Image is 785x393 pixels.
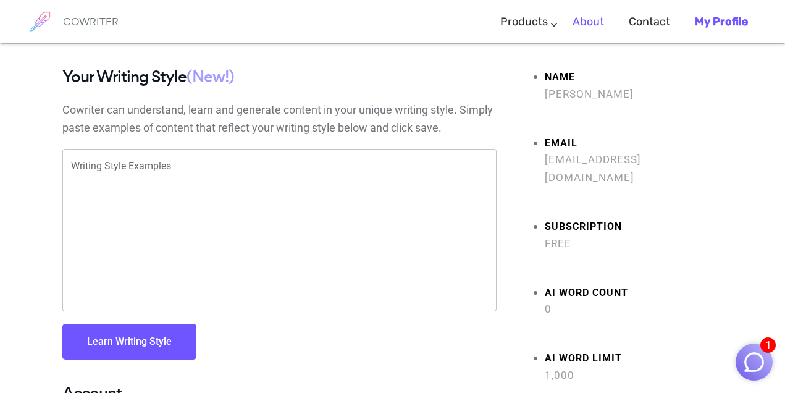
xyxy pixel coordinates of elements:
[545,366,723,384] span: 1,000
[736,344,773,381] button: 1
[545,69,723,87] strong: Name
[545,235,723,253] span: Free
[62,324,196,360] button: Learn Writing Style
[742,350,766,374] img: Close chat
[62,101,497,137] p: Cowriter can understand, learn and generate content in your unique writing style. Simply paste ex...
[545,300,723,318] span: 0
[545,151,723,187] span: [EMAIL_ADDRESS][DOMAIN_NAME]
[760,337,776,353] span: 1
[545,135,723,153] strong: Email
[545,350,723,368] strong: AI Word limit
[545,284,723,302] strong: AI Word count
[187,65,234,88] span: (New!)
[62,68,497,86] h4: Your Writing Style
[545,218,723,236] strong: Subscription
[545,85,723,103] span: [PERSON_NAME]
